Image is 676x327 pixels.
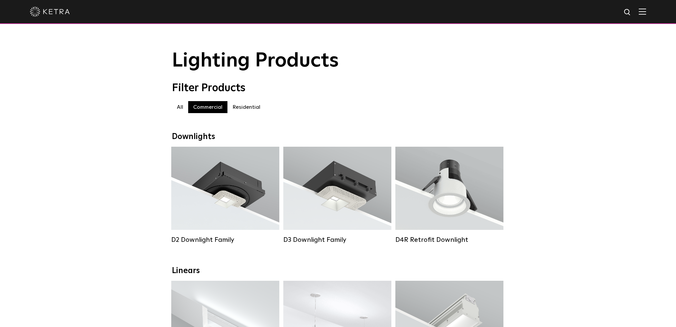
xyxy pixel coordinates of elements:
[227,101,265,113] label: Residential
[30,7,70,17] img: ketra-logo-2019-white
[172,132,504,142] div: Downlights
[171,147,279,244] a: D2 Downlight Family Lumen Output:1200Colors:White / Black / Gloss Black / Silver / Bronze / Silve...
[395,147,503,244] a: D4R Retrofit Downlight Lumen Output:800Colors:White / BlackBeam Angles:15° / 25° / 40° / 60°Watta...
[283,236,391,244] div: D3 Downlight Family
[639,8,646,15] img: Hamburger%20Nav.svg
[172,82,504,94] div: Filter Products
[172,266,504,276] div: Linears
[172,51,339,71] span: Lighting Products
[171,236,279,244] div: D2 Downlight Family
[623,8,632,17] img: search icon
[188,101,227,113] label: Commercial
[172,101,188,113] label: All
[395,236,503,244] div: D4R Retrofit Downlight
[283,147,391,244] a: D3 Downlight Family Lumen Output:700 / 900 / 1100Colors:White / Black / Silver / Bronze / Paintab...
